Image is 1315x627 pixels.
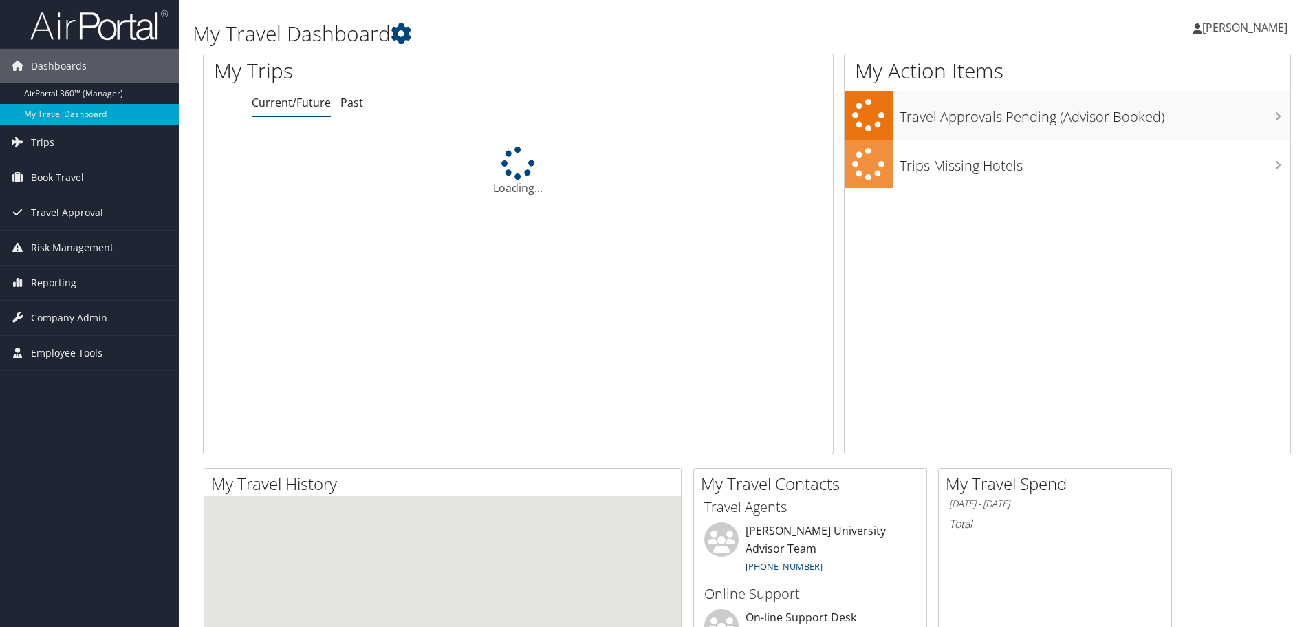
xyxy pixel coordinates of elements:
span: Trips [31,125,54,160]
div: Loading... [204,147,833,196]
a: Travel Approvals Pending (Advisor Booked) [845,91,1290,140]
a: [PHONE_NUMBER] [746,560,823,573]
a: Current/Future [252,95,331,110]
h2: My Travel Spend [946,472,1171,496]
h3: Trips Missing Hotels [900,149,1290,176]
h3: Travel Agents [704,498,916,517]
h2: My Travel History [211,472,681,496]
h3: Travel Approvals Pending (Advisor Booked) [900,100,1290,127]
h1: My Travel Dashboard [193,19,932,48]
li: [PERSON_NAME] University Advisor Team [697,522,923,579]
h6: Total [949,516,1161,531]
img: airportal-logo.png [30,9,168,41]
h3: Online Support [704,584,916,604]
span: Risk Management [31,231,113,265]
span: Reporting [31,266,76,300]
span: [PERSON_NAME] [1202,20,1287,35]
span: Company Admin [31,301,107,335]
a: Trips Missing Hotels [845,140,1290,189]
span: Travel Approval [31,195,103,230]
a: [PERSON_NAME] [1193,7,1301,48]
h2: My Travel Contacts [701,472,926,496]
h1: My Action Items [845,56,1290,85]
span: Dashboards [31,49,87,83]
h6: [DATE] - [DATE] [949,498,1161,511]
a: Past [340,95,363,110]
span: Employee Tools [31,336,102,370]
span: Book Travel [31,160,84,195]
h1: My Trips [214,56,561,85]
